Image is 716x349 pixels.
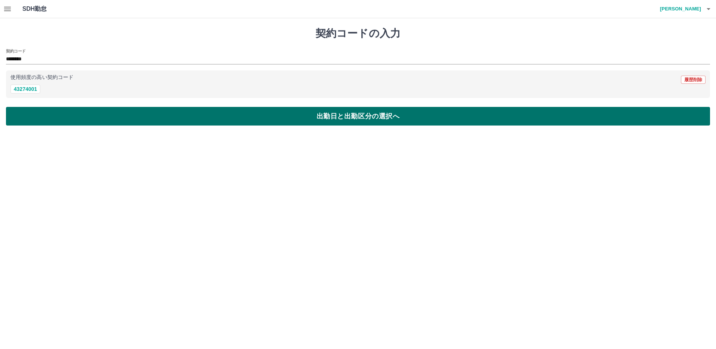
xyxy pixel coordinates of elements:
[10,85,40,93] button: 43274001
[6,48,26,54] h2: 契約コード
[681,76,706,84] button: 履歴削除
[6,107,710,126] button: 出勤日と出勤区分の選択へ
[10,75,73,80] p: 使用頻度の高い契約コード
[6,27,710,40] h1: 契約コードの入力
